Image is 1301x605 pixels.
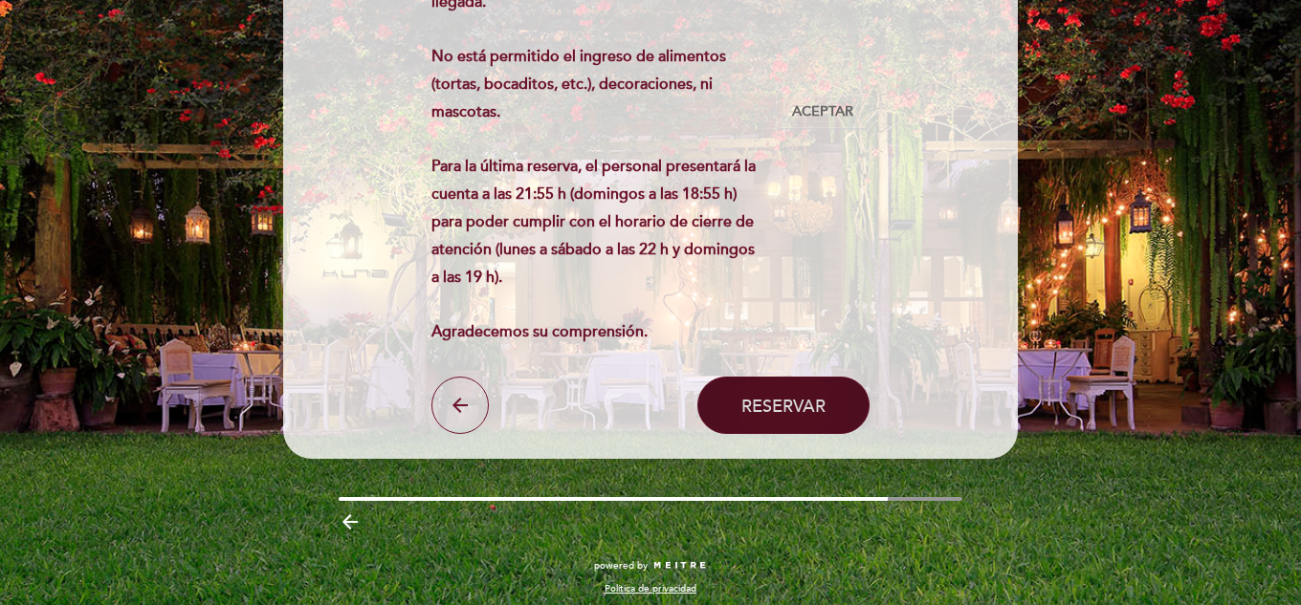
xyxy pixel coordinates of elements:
button: arrow_back [431,377,489,434]
a: Política de privacidad [605,582,696,595]
i: arrow_back [449,394,472,417]
button: Reservar [697,377,870,434]
i: arrow_backward [339,510,362,533]
span: Reservar [741,395,826,416]
img: MEITRE [652,561,707,571]
span: powered by [594,559,648,573]
button: Aceptar [776,96,870,128]
span: Aceptar [792,102,853,122]
a: powered by [594,559,707,573]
